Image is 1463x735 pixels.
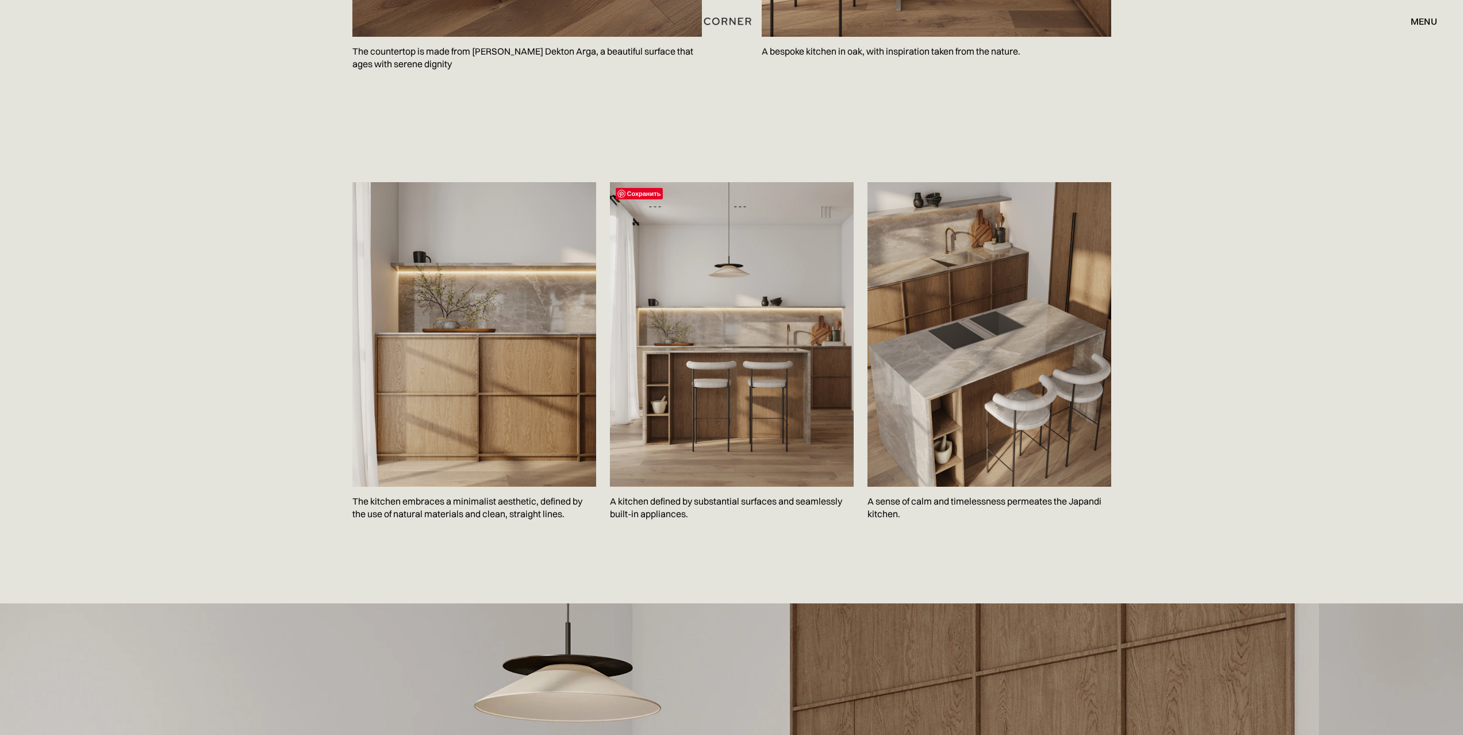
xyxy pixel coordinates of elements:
p: The kitchen embraces a minimalist aesthetic, defined by the use of natural materials and clean, s... [352,487,596,529]
div: menu [1411,17,1437,26]
p: A sense of calm and timelessness permeates the Japandi kitchen. [867,487,1111,529]
p: The countertop is made from [PERSON_NAME] Dekton Arga, a beautiful surface that ages with serene ... [352,37,702,79]
span: Сохранить [616,188,663,199]
p: A bespoke kitchen in oak, with inspiration taken from the nature. [762,37,1111,67]
div: menu [1399,11,1437,31]
a: home [677,14,787,29]
p: A kitchen defined by substantial surfaces and seamlessly built-in appliances. [610,487,854,529]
